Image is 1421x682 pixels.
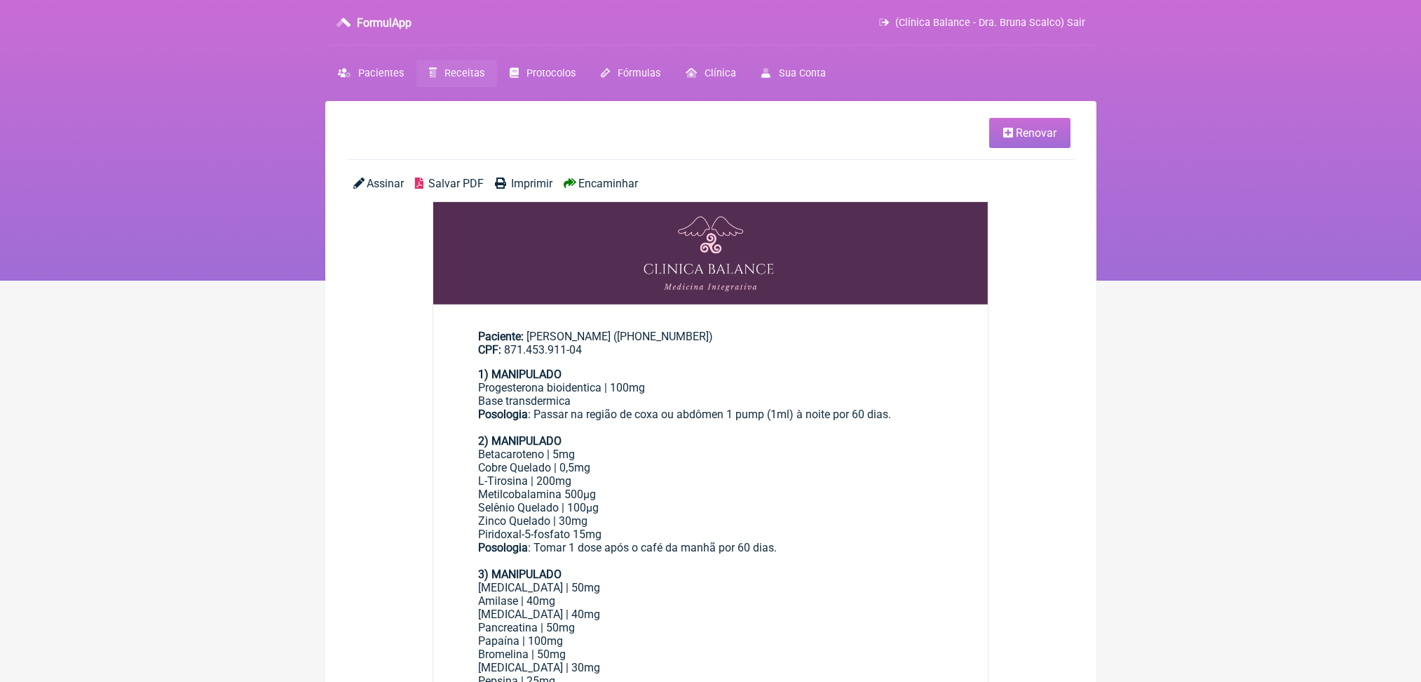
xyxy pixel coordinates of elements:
div: [MEDICAL_DATA] | 50mg [478,581,944,594]
span: (Clínica Balance - Dra. Bruna Scalco) Sair [895,17,1085,29]
div: [MEDICAL_DATA] | 40mg [478,608,944,621]
a: (Clínica Balance - Dra. Bruna Scalco) Sair [879,17,1085,29]
div: Progesterona bioidentica | 100mg [478,381,944,394]
span: Imprimir [511,177,552,190]
a: Protocolos [497,60,588,87]
div: Betacaroteno | 5mg [478,448,944,461]
div: L-Tirosina | 200mg [478,474,944,488]
img: OHRMBDAMBDLv2SiBD+EP9LuaQDBICIzAAAAAAAAAAAAAAAAAAAAAAAEAM3AEAAAAAAAAAAAAAAAAAAAAAAAAAAAAAYuAOAAAA... [433,202,988,305]
div: Amilase | 40mg [478,594,944,608]
div: Base transdermica [478,394,944,408]
div: Pancreatina | 50mg [478,621,944,634]
div: Papaína | 100mg [478,634,944,648]
span: Sua Conta [779,67,826,79]
div: Bromelina | 50mg [478,648,944,661]
div: Cobre Quelado | 0,5mg [478,461,944,474]
span: CPF: [478,343,501,356]
a: Sua Conta [749,60,838,87]
span: Clínica [705,67,736,79]
a: Encaminhar [564,177,638,190]
div: Metilcobalamina 500µg [478,488,944,501]
strong: 3) MANIPULADO [478,568,562,581]
div: Zinco Quelado | 30mg Piridoxal-5-fosfato 15mg [478,514,944,541]
a: Renovar [989,118,1070,148]
strong: Posologia [478,408,528,421]
span: Renovar [1016,126,1056,140]
div: [MEDICAL_DATA] | 30mg [478,661,944,674]
a: Pacientes [325,60,416,87]
span: Paciente: [478,330,524,343]
span: Pacientes [358,67,404,79]
a: Salvar PDF [415,177,484,190]
span: Receitas [444,67,484,79]
strong: 2) MANIPULADO [478,434,562,448]
span: Assinar [367,177,404,190]
span: Fórmulas [618,67,660,79]
a: Fórmulas [588,60,673,87]
div: 871.453.911-04 [478,343,944,356]
strong: 1) MANIPULADO [478,368,562,381]
div: : Tomar 1 dose após o café da manhã por 60 dias. [478,541,944,554]
strong: Posologia [478,541,528,554]
a: Assinar [353,177,404,190]
h3: FormulApp [357,16,412,29]
span: Encaminhar [578,177,638,190]
a: Receitas [416,60,497,87]
span: Salvar PDF [428,177,484,190]
div: : Passar na região de coxa ou abdômen 1 pump (1ml) à noite por 60 dias. [478,408,944,434]
div: [PERSON_NAME] ([PHONE_NUMBER]) [478,330,944,356]
a: Imprimir [495,177,552,190]
div: Selênio Quelado | 100µg [478,501,944,514]
span: Protocolos [526,67,576,79]
a: Clínica [673,60,749,87]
